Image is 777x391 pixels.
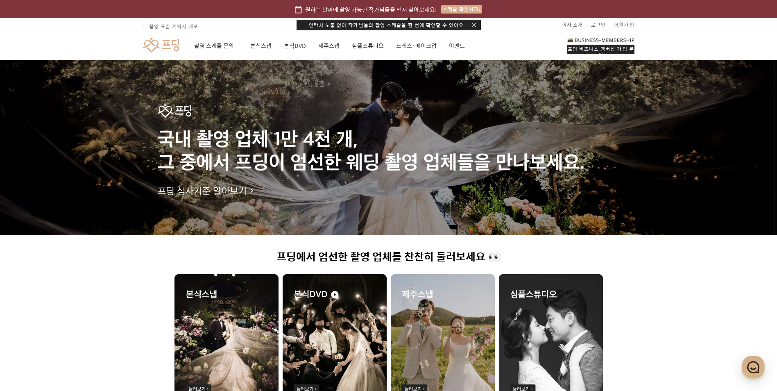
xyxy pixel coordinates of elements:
a: 제주스냅 [318,32,340,60]
a: 본식스냅 [250,32,272,60]
a: 촬영 스케줄 문의 [194,32,238,60]
h1: 프딩에서 엄선한 촬영 업체를 찬찬히 둘러보세요 👀 [174,251,603,264]
span: 촬영 표준 계약서 배포 [149,23,198,30]
a: 본식DVD [284,32,306,60]
a: 심플스튜디오 [352,32,384,60]
a: 회원가입 [614,18,634,31]
div: 프딩 비즈니스 멤버십 가입 문의 [567,45,634,54]
a: 촬영 표준 계약서 배포 [143,21,199,32]
a: 프딩 비즈니스 멤버십 가입 문의 [567,37,634,54]
div: 스케줄 확인하기 [441,5,482,14]
a: 회사 소개 [562,18,583,31]
a: 이벤트 [449,32,465,60]
span: 원하는 날짜에 촬영 가능한 작가님들을 먼저 찾아보세요! [305,5,437,14]
a: 드레스·메이크업 [396,32,437,60]
div: 연락처 노출 없이 작가님들의 촬영 스케줄을 한 번에 확인할 수 있어요. [297,20,481,30]
a: 로그인 [591,18,606,31]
